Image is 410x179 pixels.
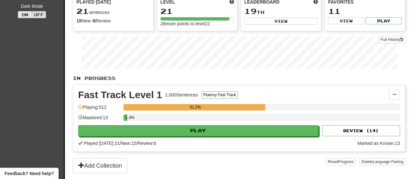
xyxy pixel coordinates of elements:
div: 11 [328,7,402,15]
div: 1,000 Sentences [165,92,198,98]
a: Full History [379,36,405,43]
span: 21 [76,6,89,16]
div: Marked as Known: 13 [357,140,400,147]
strong: 6 [93,18,96,23]
div: 51.2% [125,104,265,110]
div: Fast Track Level 1 [78,90,162,100]
div: Mastered: 13 [78,114,120,125]
button: Play [366,17,402,24]
div: sentences [76,7,150,16]
button: On [18,11,32,18]
button: Fluency Fast Track [201,91,238,98]
span: New: 15 [121,141,136,146]
span: Played [DATE]: 21 [84,141,120,146]
div: 28 more points to level 22 [160,20,234,27]
span: / [120,141,121,146]
button: Play [78,125,318,136]
div: Dark Mode [5,3,59,9]
div: New / Review [76,18,150,24]
button: ResetProgress [326,158,355,165]
span: Open feedback widget [5,170,54,177]
button: View [328,17,364,24]
div: Playing: 512 [78,104,120,115]
div: 1.3% [125,114,127,121]
div: 21 [160,7,234,15]
span: Language Pairing [373,160,403,164]
button: Review (14) [322,125,400,136]
span: / [136,141,138,146]
div: th [244,7,318,16]
p: In Progress [73,75,405,82]
button: DeleteLanguage Pairing [359,158,405,165]
button: Off [32,11,46,18]
button: Add Collection [73,158,127,173]
span: Review: 6 [137,141,156,146]
span: 19 [244,6,257,16]
strong: 15 [76,18,82,23]
span: Progress [338,160,354,164]
button: View [244,18,318,25]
